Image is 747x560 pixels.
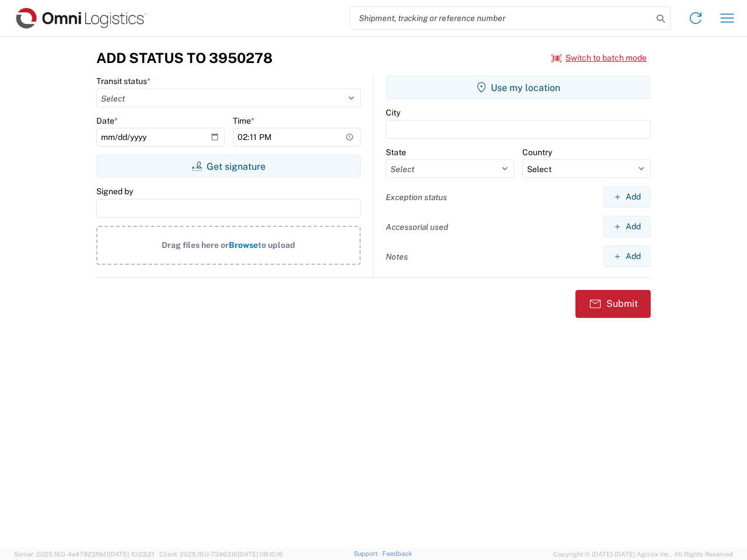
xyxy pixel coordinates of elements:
[109,551,154,558] span: [DATE] 10:23:21
[233,116,254,126] label: Time
[386,192,447,202] label: Exception status
[386,76,651,99] button: Use my location
[603,216,651,237] button: Add
[603,246,651,267] button: Add
[96,76,151,86] label: Transit status
[350,7,652,29] input: Shipment, tracking or reference number
[96,116,118,126] label: Date
[386,251,408,262] label: Notes
[386,147,406,157] label: State
[96,155,361,178] button: Get signature
[386,107,400,118] label: City
[258,240,295,250] span: to upload
[551,48,647,68] button: Switch to batch mode
[159,551,283,558] span: Client: 2025.18.0-7346316
[354,550,383,557] a: Support
[96,186,133,197] label: Signed by
[386,222,448,232] label: Accessorial used
[575,290,651,318] button: Submit
[382,550,412,557] a: Feedback
[96,50,273,66] h3: Add Status to 3950278
[14,551,154,558] span: Server: 2025.18.0-4e47823f9d1
[553,549,733,559] span: Copyright © [DATE]-[DATE] Agistix Inc., All Rights Reserved
[238,551,283,558] span: [DATE] 08:10:16
[522,147,552,157] label: Country
[229,240,258,250] span: Browse
[162,240,229,250] span: Drag files here or
[603,186,651,208] button: Add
